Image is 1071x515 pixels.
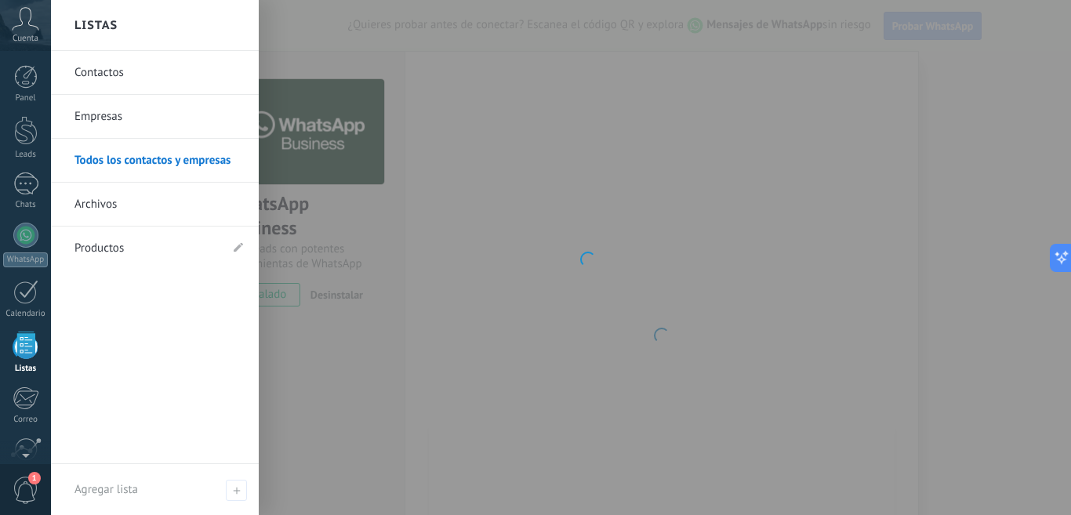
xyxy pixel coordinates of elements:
[74,95,243,139] a: Empresas
[74,482,138,497] span: Agregar lista
[74,51,243,95] a: Contactos
[3,252,48,267] div: WhatsApp
[3,200,49,210] div: Chats
[74,1,118,50] h2: Listas
[3,93,49,103] div: Panel
[3,309,49,319] div: Calendario
[74,183,243,227] a: Archivos
[28,472,41,484] span: 1
[13,34,38,44] span: Cuenta
[74,227,220,270] a: Productos
[226,480,247,501] span: Agregar lista
[74,139,243,183] a: Todos los contactos y empresas
[3,150,49,160] div: Leads
[3,364,49,374] div: Listas
[3,415,49,425] div: Correo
